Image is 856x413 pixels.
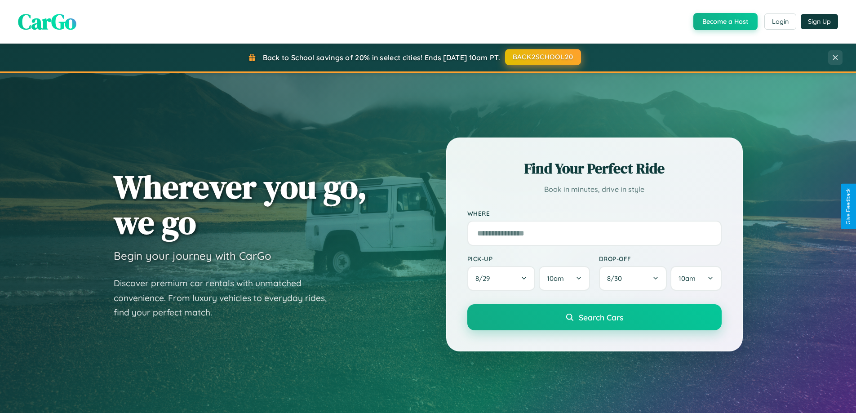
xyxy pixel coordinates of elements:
h3: Begin your journey with CarGo [114,249,271,262]
span: 8 / 30 [607,274,626,283]
button: 10am [670,266,721,291]
h2: Find Your Perfect Ride [467,159,722,178]
p: Book in minutes, drive in style [467,183,722,196]
span: Back to School savings of 20% in select cities! Ends [DATE] 10am PT. [263,53,500,62]
button: BACK2SCHOOL20 [505,49,581,65]
button: Search Cars [467,304,722,330]
div: Give Feedback [845,188,852,225]
span: Search Cars [579,312,623,322]
button: 8/30 [599,266,667,291]
span: 10am [547,274,564,283]
label: Where [467,209,722,217]
h1: Wherever you go, we go [114,169,367,240]
button: Become a Host [693,13,758,30]
button: 10am [539,266,590,291]
button: Login [764,13,796,30]
span: 10am [679,274,696,283]
label: Drop-off [599,255,722,262]
span: 8 / 29 [475,274,494,283]
button: 8/29 [467,266,536,291]
button: Sign Up [801,14,838,29]
label: Pick-up [467,255,590,262]
p: Discover premium car rentals with unmatched convenience. From luxury vehicles to everyday rides, ... [114,276,338,320]
span: CarGo [18,7,76,36]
